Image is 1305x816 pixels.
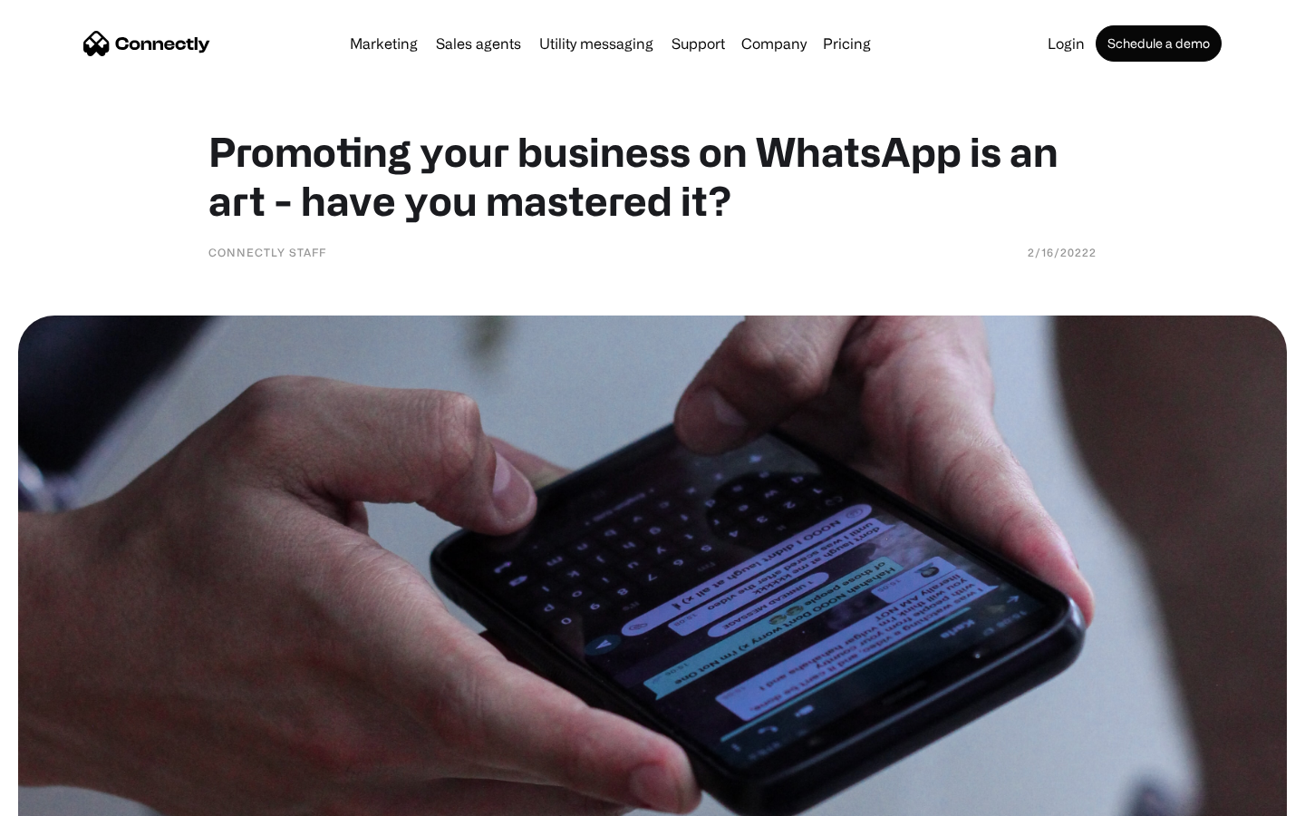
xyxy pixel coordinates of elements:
a: Marketing [343,36,425,51]
a: Pricing [816,36,878,51]
div: 2/16/20222 [1028,243,1097,261]
div: Company [741,31,807,56]
div: Connectly Staff [208,243,326,261]
aside: Language selected: English [18,784,109,810]
a: Utility messaging [532,36,661,51]
ul: Language list [36,784,109,810]
a: Schedule a demo [1096,25,1222,62]
a: Sales agents [429,36,528,51]
a: Login [1040,36,1092,51]
a: Support [664,36,732,51]
h1: Promoting your business on WhatsApp is an art - have you mastered it? [208,127,1097,225]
